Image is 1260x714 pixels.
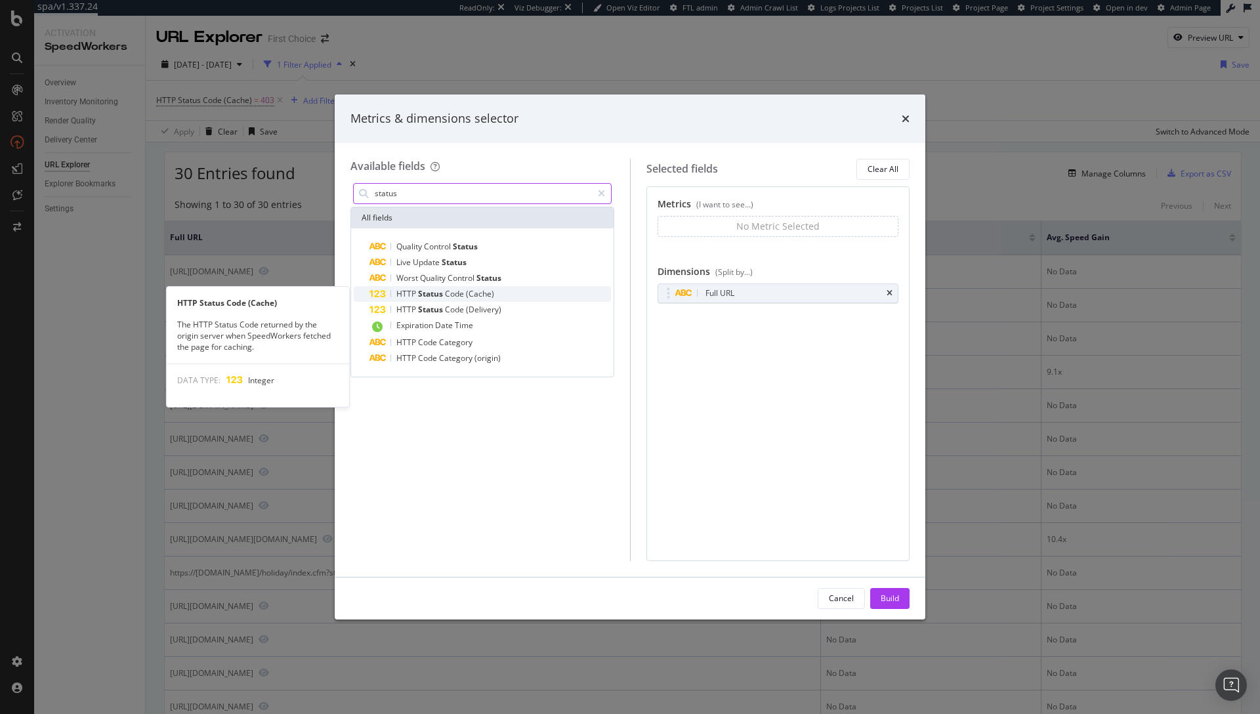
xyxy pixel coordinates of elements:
span: HTTP [396,304,418,315]
span: Status [453,241,478,252]
span: Category [439,352,474,364]
span: Time [455,320,473,331]
button: Clear All [856,159,910,180]
div: Open Intercom Messenger [1215,669,1247,701]
span: Category [439,337,472,348]
div: modal [335,94,925,619]
div: Clear All [868,163,898,175]
div: (Split by...) [715,266,753,278]
span: Code [418,337,439,348]
span: Code [445,304,466,315]
span: Control [424,241,453,252]
button: Build [870,588,910,609]
span: Worst [396,272,420,283]
div: times [902,110,910,127]
div: Full URL [705,287,734,300]
span: Control [448,272,476,283]
span: Status [418,304,445,315]
div: The HTTP Status Code returned by the origin server when SpeedWorkers fetched the page for caching. [167,319,349,352]
span: Status [418,288,445,299]
span: Quality [420,272,448,283]
div: All fields [351,207,614,228]
div: HTTP Status Code (Cache) [167,297,349,308]
div: Metrics & dimensions selector [350,110,518,127]
span: HTTP [396,288,418,299]
span: (Cache) [466,288,494,299]
div: Selected fields [646,161,718,177]
span: Update [413,257,442,268]
div: times [887,289,892,297]
span: Status [442,257,467,268]
span: Expiration [396,320,435,331]
span: Quality [396,241,424,252]
span: Code [445,288,466,299]
div: No Metric Selected [736,220,820,233]
div: Build [881,593,899,604]
span: Code [418,352,439,364]
div: Available fields [350,159,425,173]
span: Date [435,320,455,331]
span: Live [396,257,413,268]
span: (Delivery) [466,304,501,315]
div: (I want to see...) [696,199,753,210]
div: Full URLtimes [658,283,899,303]
input: Search by field name [373,184,592,203]
div: Cancel [829,593,854,604]
div: Dimensions [658,265,899,283]
button: Cancel [818,588,865,609]
span: HTTP [396,337,418,348]
div: Metrics [658,198,899,216]
span: HTTP [396,352,418,364]
span: (origin) [474,352,501,364]
span: Status [476,272,501,283]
